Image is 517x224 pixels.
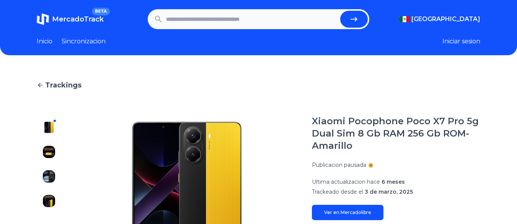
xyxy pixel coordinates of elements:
a: Sincronizacion [62,37,106,46]
button: Iniciar sesion [442,37,480,46]
img: Xiaomi Pocophone Poco X7 Pro 5g Dual Sim 8 Gb RAM 256 Gb ROM-Amarillo [43,121,55,133]
span: BETA [92,8,110,15]
span: [GEOGRAPHIC_DATA] [411,15,480,24]
span: Ultima actualizacion hace [312,178,380,185]
img: MercadoTrack [37,13,49,25]
a: Ver en Mercadolibre [312,205,383,220]
img: Xiaomi Pocophone Poco X7 Pro 5g Dual Sim 8 Gb RAM 256 Gb ROM-Amarillo [43,195,55,207]
span: Trackings [45,80,82,91]
span: 6 meses [382,178,405,185]
p: Publicacion pausada [312,161,366,169]
button: [GEOGRAPHIC_DATA] [399,15,480,24]
a: Trackings [37,80,480,91]
img: Xiaomi Pocophone Poco X7 Pro 5g Dual Sim 8 Gb RAM 256 Gb ROM-Amarillo [43,170,55,183]
a: MercadoTrackBETA [37,13,104,25]
img: Xiaomi Pocophone Poco X7 Pro 5g Dual Sim 8 Gb RAM 256 Gb ROM-Amarillo [43,146,55,158]
h1: Xiaomi Pocophone Poco X7 Pro 5g Dual Sim 8 Gb RAM 256 Gb ROM-Amarillo [312,115,480,152]
img: Mexico [399,16,410,22]
span: 3 de marzo, 2025 [365,188,413,195]
a: Inicio [37,37,52,46]
span: Trackeado desde el [312,188,363,195]
span: MercadoTrack [52,15,104,23]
